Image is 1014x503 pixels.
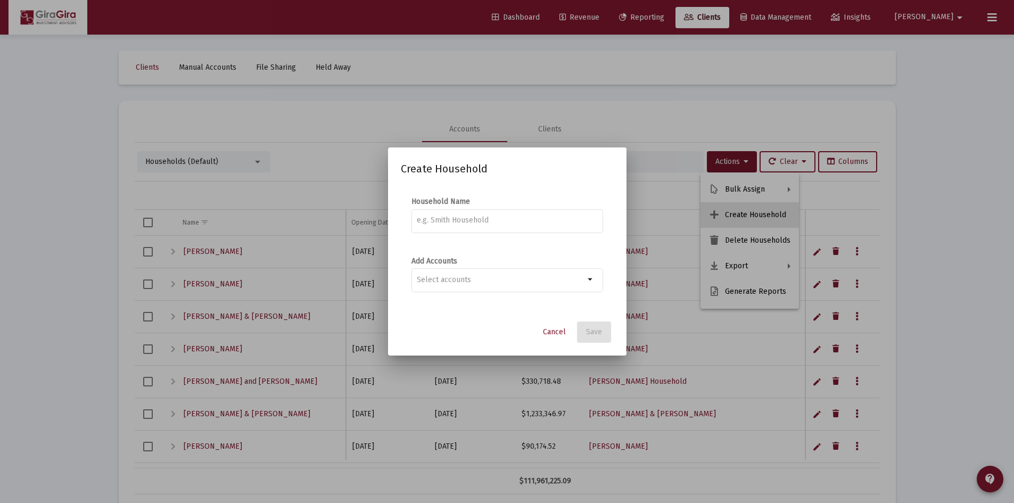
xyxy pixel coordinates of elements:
[417,276,584,284] input: Select accounts
[411,197,470,206] label: Household Name
[411,257,457,266] label: Add Accounts
[417,216,597,225] input: e.g. Smith Household
[586,327,602,336] span: Save
[543,327,566,336] span: Cancel
[417,274,584,286] mat-chip-list: Selection
[534,321,574,343] button: Cancel
[584,273,597,286] mat-icon: arrow_drop_down
[401,160,614,177] h2: Create Household
[577,321,611,343] button: Save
